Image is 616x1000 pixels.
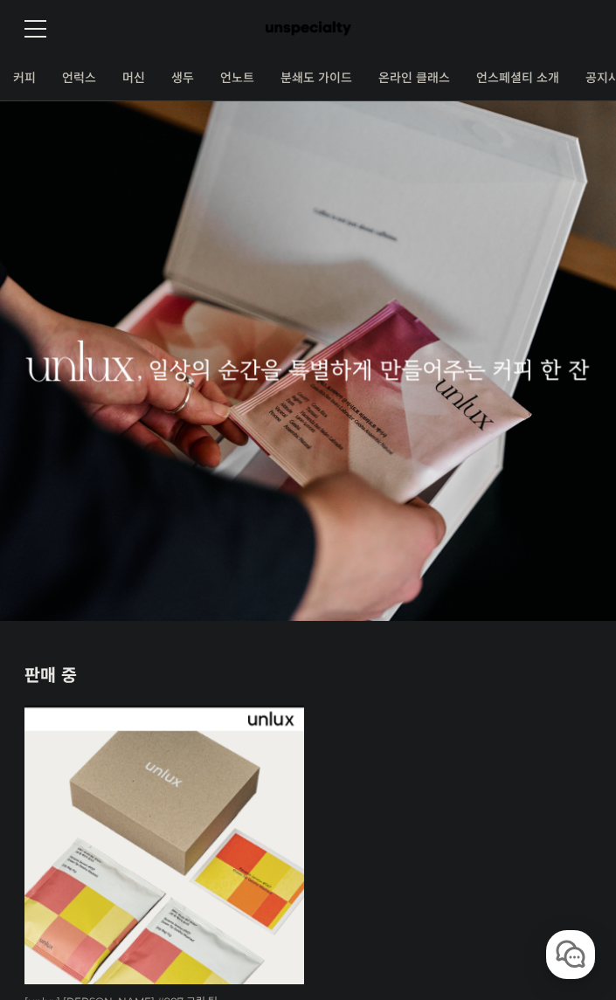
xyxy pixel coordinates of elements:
a: 온라인 클래스 [365,57,463,100]
a: 언럭스 [49,57,109,100]
a: 생두 [158,57,207,100]
a: 언스페셜티 소개 [463,57,572,100]
h2: 판매 중 [24,661,592,686]
a: 언노트 [207,57,267,100]
img: 언스페셜티 몰 [266,16,350,42]
img: [unlux] 파나마 잰슨 #907 그린 팁 게이샤 워시드 드립백 세트(4개입/8개입) [24,706,303,984]
a: 머신 [109,57,158,100]
a: 분쇄도 가이드 [267,57,365,100]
